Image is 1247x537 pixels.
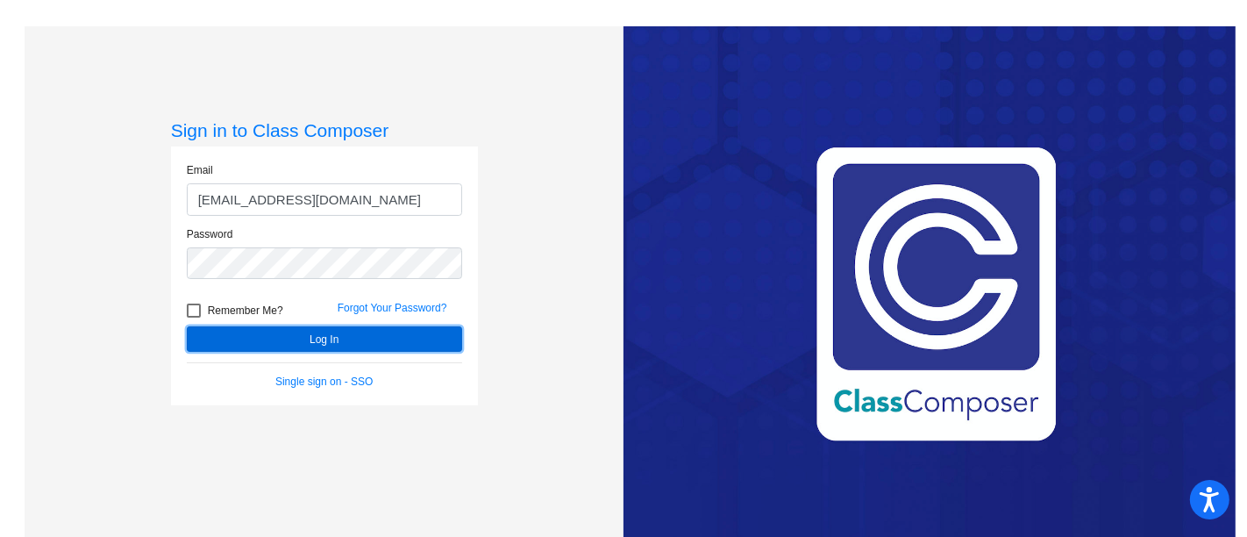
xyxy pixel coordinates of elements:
button: Log In [187,326,462,352]
a: Forgot Your Password? [338,302,447,314]
span: Remember Me? [208,300,283,321]
a: Single sign on - SSO [275,376,373,388]
h3: Sign in to Class Composer [171,119,478,141]
label: Email [187,162,213,178]
label: Password [187,226,233,242]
